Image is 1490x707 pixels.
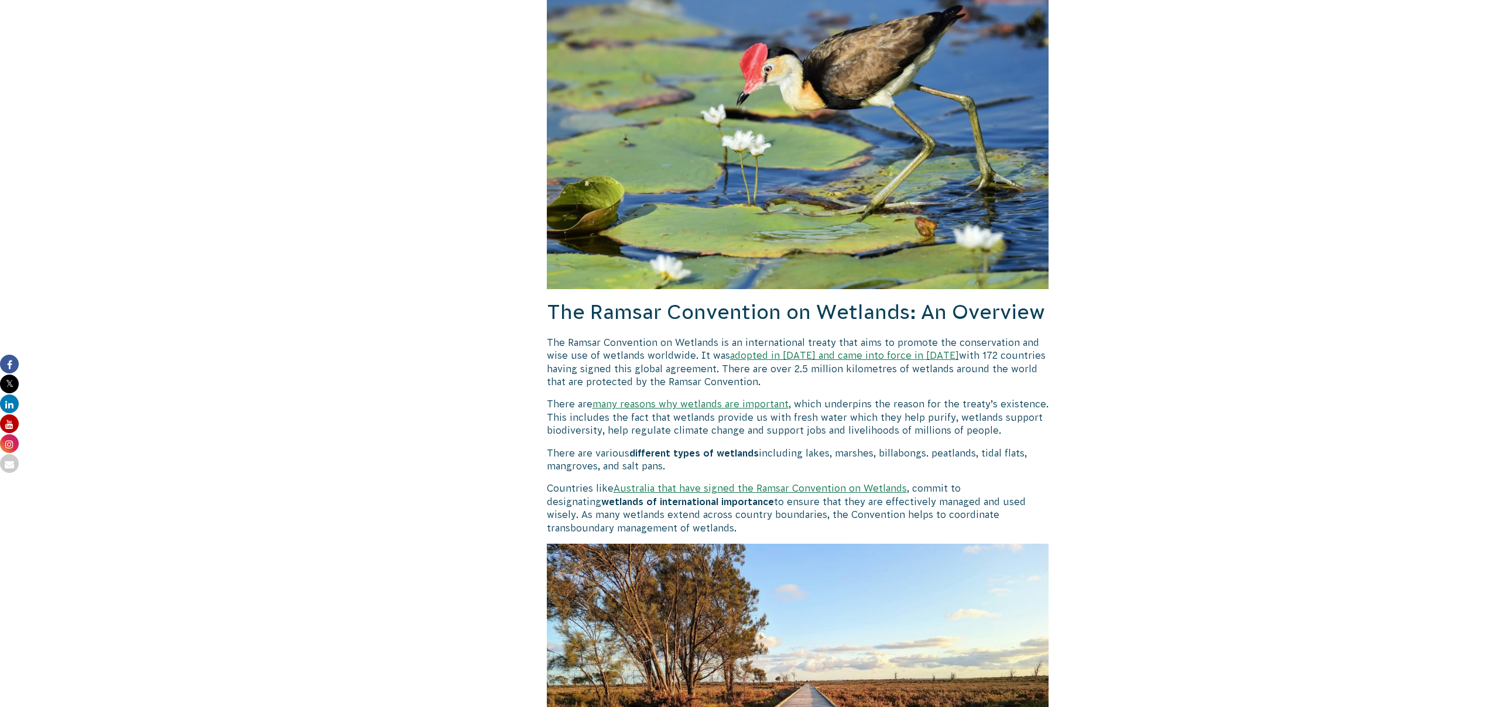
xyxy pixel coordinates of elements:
[547,298,1049,327] h2: The Ramsar Convention on Wetlands: An Overview
[547,482,1049,534] p: Countries like , commit to designating to ensure that they are effectively managed and used wisel...
[601,496,774,507] b: wetlands of international importance
[592,399,789,409] a: many reasons why wetlands are important
[730,350,959,361] a: adopted in [DATE] and came into force in [DATE]
[547,336,1049,389] p: The Ramsar Convention on Wetlands is an international treaty that aims to promote the conservatio...
[629,448,759,458] b: different types of wetlands
[547,397,1049,437] p: There are , which underpins the reason for the treaty’s existence. This includes the fact that we...
[547,447,1049,473] p: There are various including lakes, marshes, billabongs. peatlands, tidal flats, mangroves, and sa...
[614,483,907,493] a: Australia that have signed the Ramsar Convention on Wetlands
